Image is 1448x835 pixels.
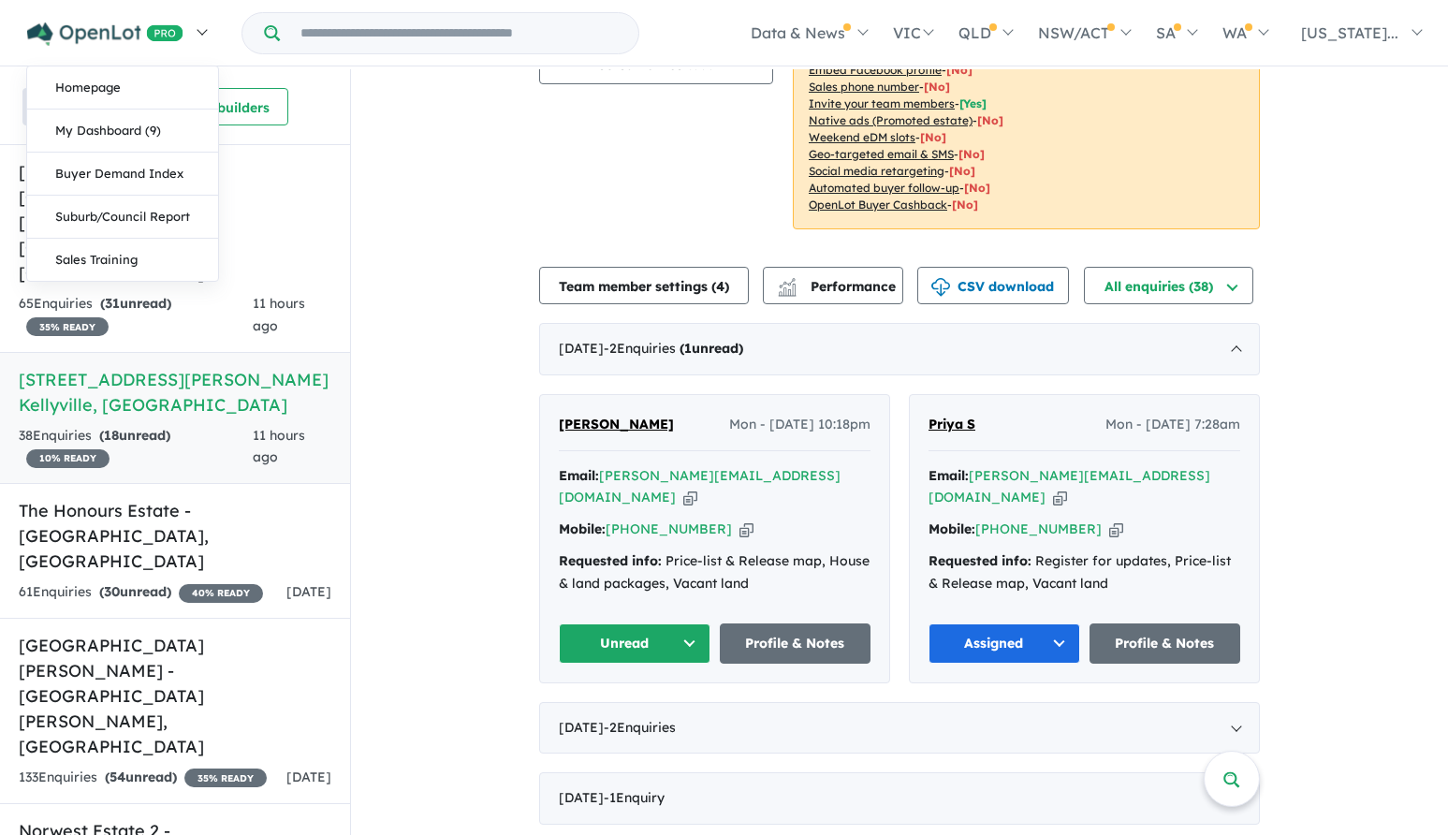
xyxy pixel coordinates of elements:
[929,467,969,484] strong: Email:
[19,767,267,789] div: 133 Enquir ies
[539,323,1260,375] div: [DATE]
[1105,414,1240,436] span: Mon - [DATE] 7:28am
[1301,23,1398,42] span: [US_STATE]...
[809,113,973,127] u: Native ads (Promoted estate)
[559,520,606,537] strong: Mobile:
[929,550,1240,595] div: Register for updates, Price-list & Release map, Vacant land
[286,769,331,785] span: [DATE]
[977,113,1003,127] span: [No]
[559,623,710,664] button: Unread
[1090,623,1241,664] a: Profile & Notes
[958,147,985,161] span: [No]
[781,278,896,295] span: Performance
[100,295,171,312] strong: ( unread)
[716,278,724,295] span: 4
[964,181,990,195] span: [No]
[929,552,1031,569] strong: Requested info:
[539,702,1260,754] div: [DATE]
[959,96,987,110] span: [ Yes ]
[975,520,1102,537] a: [PHONE_NUMBER]
[26,317,109,336] span: 35 % READY
[931,278,950,297] img: download icon
[809,147,954,161] u: Geo-targeted email & SMS
[27,196,218,239] a: Suburb/Council Report
[19,367,331,417] h5: [STREET_ADDRESS][PERSON_NAME] Kellyville , [GEOGRAPHIC_DATA]
[1084,267,1253,304] button: All enquiries (38)
[720,623,871,664] a: Profile & Notes
[253,427,305,466] span: 11 hours ago
[179,584,263,603] span: 40 % READY
[809,80,919,94] u: Sales phone number
[539,267,749,304] button: Team member settings (4)
[779,278,796,288] img: line-chart.svg
[26,449,110,468] span: 10 % READY
[105,295,120,312] span: 31
[104,583,120,600] span: 30
[559,467,841,506] a: [PERSON_NAME][EMAIL_ADDRESS][DOMAIN_NAME]
[1109,520,1123,539] button: Copy
[946,63,973,77] span: [ No ]
[27,239,218,281] a: Sales Training
[559,416,674,432] span: [PERSON_NAME]
[739,520,753,539] button: Copy
[105,769,177,785] strong: ( unread)
[110,769,125,785] span: 54
[284,13,635,53] input: Try estate name, suburb, builder or developer
[924,80,950,94] span: [ No ]
[809,96,955,110] u: Invite your team members
[809,198,947,212] u: OpenLot Buyer Cashback
[27,110,218,153] a: My Dashboard (9)
[929,467,1210,506] a: [PERSON_NAME][EMAIL_ADDRESS][DOMAIN_NAME]
[19,159,331,286] h5: [PERSON_NAME][GEOGRAPHIC_DATA] - [PERSON_NAME][GEOGRAPHIC_DATA] , [GEOGRAPHIC_DATA]
[809,181,959,195] u: Automated buyer follow-up
[809,63,942,77] u: Embed Facebook profile
[253,295,305,334] span: 11 hours ago
[683,488,697,507] button: Copy
[778,284,797,296] img: bar-chart.svg
[684,340,692,357] span: 1
[19,425,253,470] div: 38 Enquir ies
[19,498,331,574] h5: The Honours Estate - [GEOGRAPHIC_DATA] , [GEOGRAPHIC_DATA]
[917,267,1069,304] button: CSV download
[19,293,253,338] div: 65 Enquir ies
[19,633,331,759] h5: [GEOGRAPHIC_DATA][PERSON_NAME] - [GEOGRAPHIC_DATA][PERSON_NAME] , [GEOGRAPHIC_DATA]
[1053,488,1067,507] button: Copy
[559,550,870,595] div: Price-list & Release map, House & land packages, Vacant land
[559,414,674,436] a: [PERSON_NAME]
[559,467,599,484] strong: Email:
[929,623,1080,664] button: Assigned
[539,772,1260,825] div: [DATE]
[184,769,267,787] span: 35 % READY
[809,130,915,144] u: Weekend eDM slots
[929,520,975,537] strong: Mobile:
[920,130,946,144] span: [No]
[809,164,944,178] u: Social media retargeting
[559,552,662,569] strong: Requested info:
[99,427,170,444] strong: ( unread)
[19,581,263,604] div: 61 Enquir ies
[952,198,978,212] span: [No]
[27,66,218,110] a: Homepage
[929,416,975,432] span: Priya S
[99,583,171,600] strong: ( unread)
[949,164,975,178] span: [No]
[929,414,975,436] a: Priya S
[606,520,732,537] a: [PHONE_NUMBER]
[729,414,870,436] span: Mon - [DATE] 10:18pm
[604,719,676,736] span: - 2 Enquir ies
[763,267,903,304] button: Performance
[604,340,743,357] span: - 2 Enquir ies
[680,340,743,357] strong: ( unread)
[604,789,665,806] span: - 1 Enquir y
[27,22,183,46] img: Openlot PRO Logo White
[286,583,331,600] span: [DATE]
[104,427,119,444] span: 18
[27,153,218,196] a: Buyer Demand Index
